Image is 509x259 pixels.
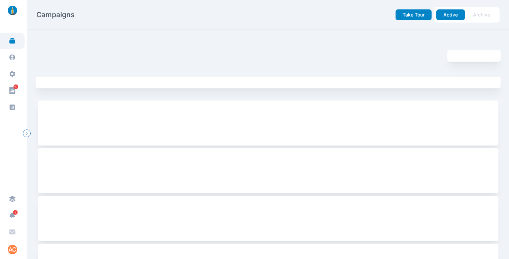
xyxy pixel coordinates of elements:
h2: Campaigns [36,10,74,20]
span: 60 [13,84,18,89]
button: Archive [466,9,497,20]
button: Take Tour [396,9,432,20]
button: Active [436,9,465,20]
img: linklaunch_small.2ae18699.png [5,6,20,15]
